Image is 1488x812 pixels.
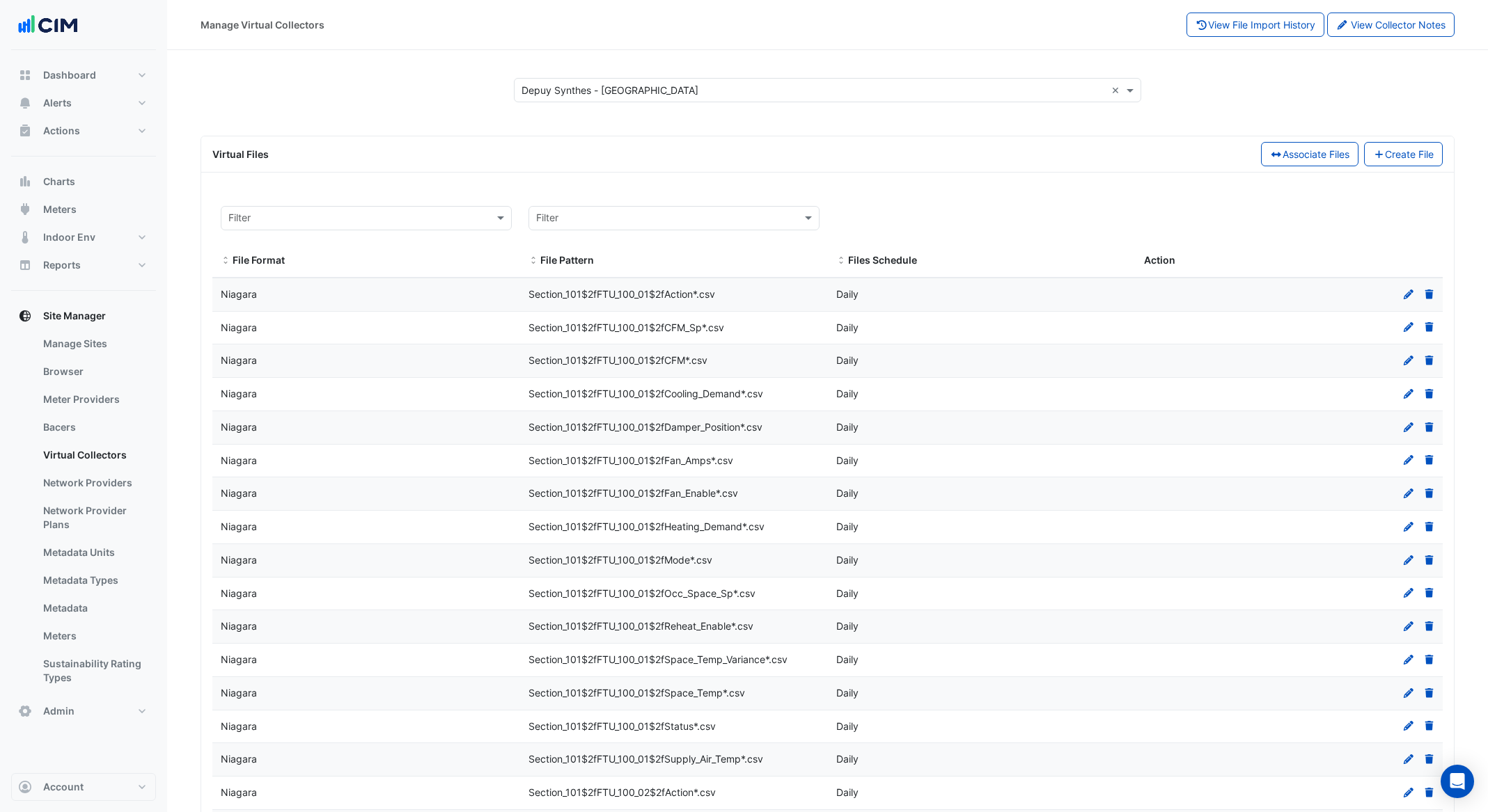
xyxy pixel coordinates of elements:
[1402,354,1415,366] a: Edit
[1402,687,1415,699] a: Edit
[221,321,257,333] span: Niagara
[828,619,1136,635] div: Daily
[520,287,828,303] div: Section_101$2fFTU_100_01$2fAction*.csv
[1441,765,1474,798] div: Open Intercom Messenger
[32,469,156,497] a: Network Providers
[828,751,1136,767] div: Daily
[18,704,32,718] app-icon: Admin
[32,358,156,385] a: Browser
[828,453,1136,469] div: Daily
[1423,653,1436,665] a: Delete
[1402,288,1415,300] a: Edit
[11,61,156,89] button: Dashboard
[233,254,285,266] span: File Format
[221,255,230,266] span: File Format
[43,309,106,323] span: Site Manager
[221,421,257,433] span: Niagara
[32,441,156,469] a: Virtual Collectors
[520,486,828,502] div: Section_101$2fFTU_100_01$2fFan_Enable*.csv
[11,302,156,330] button: Site Manager
[221,554,257,566] span: Niagara
[43,704,75,718] span: Admin
[221,720,257,732] span: Niagara
[828,519,1136,535] div: Daily
[1402,554,1415,566] a: Edit
[1423,388,1436,399] a: Delete
[221,454,257,466] span: Niagara
[221,687,257,699] span: Niagara
[1144,254,1175,266] span: Action
[1111,83,1123,97] span: Clear
[520,519,828,535] div: Section_101$2fFTU_100_01$2fHeating_Demand*.csv
[1423,421,1436,433] a: Delete
[528,255,538,266] span: File Pattern
[520,453,828,469] div: Section_101$2fFTU_100_01$2fFan_Amps*.csv
[848,254,917,266] span: Files Schedule
[201,17,324,32] div: Manage Virtual Collectors
[1402,753,1415,765] a: Edit
[1423,587,1436,599] a: Delete
[221,753,257,765] span: Niagara
[828,320,1136,336] div: Daily
[828,586,1136,602] div: Daily
[1402,520,1415,532] a: Edit
[520,320,828,336] div: Section_101$2fFTU_100_01$2fCFM_Sp*.csv
[43,230,95,244] span: Indoor Env
[221,620,257,632] span: Niagara
[1402,487,1415,499] a: Edit
[1423,753,1436,765] a: Delete
[520,619,828,635] div: Section_101$2fFTU_100_01$2fReheat_Enable*.csv
[828,287,1136,303] div: Daily
[1402,388,1415,399] a: Edit
[520,586,828,602] div: Section_101$2fFTU_100_01$2fOcc_Space_Sp*.csv
[221,520,257,532] span: Niagara
[836,255,846,266] span: Files Schedule
[520,420,828,436] div: Section_101$2fFTU_100_01$2fDamper_Position*.csv
[11,89,156,117] button: Alerts
[18,230,32,244] app-icon: Indoor Env
[17,11,79,39] img: Company Logo
[1261,142,1358,166] button: Associate Files
[43,96,72,110] span: Alerts
[18,68,32,82] app-icon: Dashboard
[1423,354,1436,366] a: Delete
[520,785,828,801] div: Section_101$2fFTU_100_02$2fAction*.csv
[221,288,257,300] span: Niagara
[1402,454,1415,466] a: Edit
[11,773,156,801] button: Account
[1423,720,1436,732] a: Delete
[204,147,1247,161] div: Virtual Files
[540,254,594,266] span: File Pattern
[32,566,156,594] a: Metadata Types
[32,330,156,358] a: Manage Sites
[520,552,828,568] div: Section_101$2fFTU_100_01$2fMode*.csv
[221,487,257,499] span: Niagara
[11,251,156,279] button: Reports
[18,202,32,216] app-icon: Meters
[520,652,828,668] div: Section_101$2fFTU_100_01$2fSpace_Temp_Variance*.csv
[1187,13,1324,37] button: View File Import History
[11,117,156,145] button: Actions
[18,175,32,189] app-icon: Charts
[32,413,156,441] a: Bacers
[1402,421,1415,433] a: Edit
[1423,520,1436,532] a: Delete
[828,685,1136,701] div: Daily
[1402,620,1415,632] a: Edit
[1364,142,1443,166] button: Create File
[18,258,32,272] app-icon: Reports
[1402,321,1415,333] a: Edit
[828,486,1136,502] div: Daily
[1327,13,1455,37] button: View Collector Notes
[11,168,156,196] button: Charts
[1423,687,1436,699] a: Delete
[43,258,81,272] span: Reports
[221,786,257,798] span: Niagara
[18,96,32,110] app-icon: Alerts
[828,652,1136,668] div: Daily
[1402,786,1415,798] a: Edit
[43,780,84,794] span: Account
[828,420,1136,436] div: Daily
[828,785,1136,801] div: Daily
[1423,321,1436,333] a: Delete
